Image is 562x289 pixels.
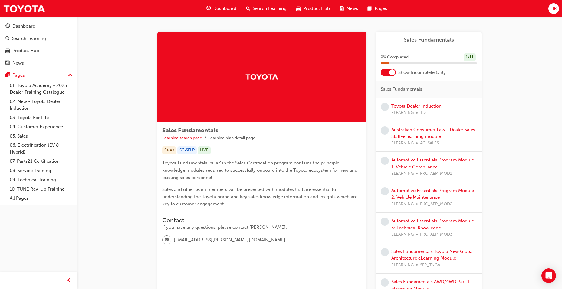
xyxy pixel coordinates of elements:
span: ELEARNING [391,262,414,269]
div: 1 / 11 [464,53,476,61]
a: Sales Fundamentals [381,36,477,43]
span: ACLSALES [420,140,439,147]
span: PKC_AEP_MOD1 [420,170,452,177]
a: 04. Customer Experience [7,122,75,131]
span: PKC_AEP_MOD2 [420,201,452,208]
span: learningRecordVerb_NONE-icon [381,278,389,287]
span: car-icon [5,48,10,54]
span: learningRecordVerb_NONE-icon [381,248,389,256]
button: HR [548,3,559,14]
div: Dashboard [12,23,35,30]
span: Sales Fundamentals [381,86,422,93]
a: search-iconSearch Learning [241,2,291,15]
div: Search Learning [12,35,46,42]
a: news-iconNews [335,2,363,15]
span: up-icon [68,71,72,79]
a: guage-iconDashboard [202,2,241,15]
img: Trak [245,71,278,82]
div: Sales [162,146,176,154]
span: learningRecordVerb_NONE-icon [381,103,389,111]
a: 07. Parts21 Certification [7,157,75,166]
div: If you have any questions, please contact [PERSON_NAME]. [162,224,361,231]
a: Toyota Dealer Induction [391,103,442,109]
span: learningRecordVerb_NONE-icon [381,126,389,135]
div: Open Intercom Messenger [541,268,556,283]
span: Pages [375,5,387,12]
span: learningRecordVerb_NONE-icon [381,187,389,195]
span: car-icon [296,5,301,12]
a: car-iconProduct Hub [291,2,335,15]
span: SFP_TNGA [420,262,440,269]
span: news-icon [5,61,10,66]
div: Product Hub [12,47,39,54]
span: Show Incomplete Only [398,69,446,76]
span: HR [550,5,557,12]
a: 08. Service Training [7,166,75,175]
a: 01. Toyota Academy - 2025 Dealer Training Catalogue [7,81,75,97]
a: News [2,58,75,69]
span: ELEARNING [391,109,414,116]
a: 03. Toyota For Life [7,113,75,122]
a: 05. Sales [7,131,75,141]
span: Sales Fundamentals [162,127,218,134]
div: LIVE [198,146,211,154]
span: 9 % Completed [381,54,409,61]
span: Toyota Fundamentals 'pillar' in the Sales Certification program contains the principle knowledge ... [162,160,359,180]
span: News [347,5,358,12]
a: Learning search page [162,135,202,141]
span: TDI [420,109,427,116]
button: Pages [2,70,75,81]
span: news-icon [340,5,344,12]
span: pages-icon [368,5,372,12]
div: SC-SFLP [177,146,197,154]
a: Dashboard [2,21,75,32]
a: Sales Fundamentals Toyota New Global Architecture eLearning Module [391,249,474,261]
a: Product Hub [2,45,75,56]
a: 09. Technical Training [7,175,75,184]
span: [EMAIL_ADDRESS][PERSON_NAME][DOMAIN_NAME] [174,237,285,244]
span: learningRecordVerb_NONE-icon [381,218,389,226]
h3: Contact [162,217,361,224]
div: Pages [12,72,25,79]
span: PKC_AEP_MOD3 [420,231,452,238]
a: Automotive Essentials Program Module 2: Vehicle Maintenance [391,188,474,200]
a: 10. TUNE Rev-Up Training [7,184,75,194]
li: Learning plan detail page [208,135,255,142]
span: Sales and other team members will be presented with modules that are essential to understanding t... [162,187,359,207]
span: ELEARNING [391,231,414,238]
span: email-icon [165,236,169,244]
span: Search Learning [253,5,287,12]
span: ELEARNING [391,201,414,208]
span: search-icon [5,36,10,42]
a: 02. New - Toyota Dealer Induction [7,97,75,113]
div: News [12,60,24,67]
span: guage-icon [5,24,10,29]
span: guage-icon [206,5,211,12]
a: 06. Electrification (EV & Hybrid) [7,141,75,157]
a: All Pages [7,194,75,203]
span: learningRecordVerb_NONE-icon [381,157,389,165]
a: Automotive Essentials Program Module 1: Vehicle Compliance [391,157,474,170]
span: ELEARNING [391,140,414,147]
button: DashboardSearch LearningProduct HubNews [2,19,75,70]
a: Search Learning [2,33,75,44]
a: Australian Consumer Law - Dealer Sales Staff-eLearning module [391,127,475,139]
a: pages-iconPages [363,2,392,15]
span: search-icon [246,5,250,12]
span: pages-icon [5,73,10,78]
img: Trak [3,2,45,15]
span: Dashboard [213,5,236,12]
span: prev-icon [67,277,71,284]
span: ELEARNING [391,170,414,177]
a: Automotive Essentials Program Module 3: Technical Knowledge [391,218,474,231]
span: Product Hub [303,5,330,12]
